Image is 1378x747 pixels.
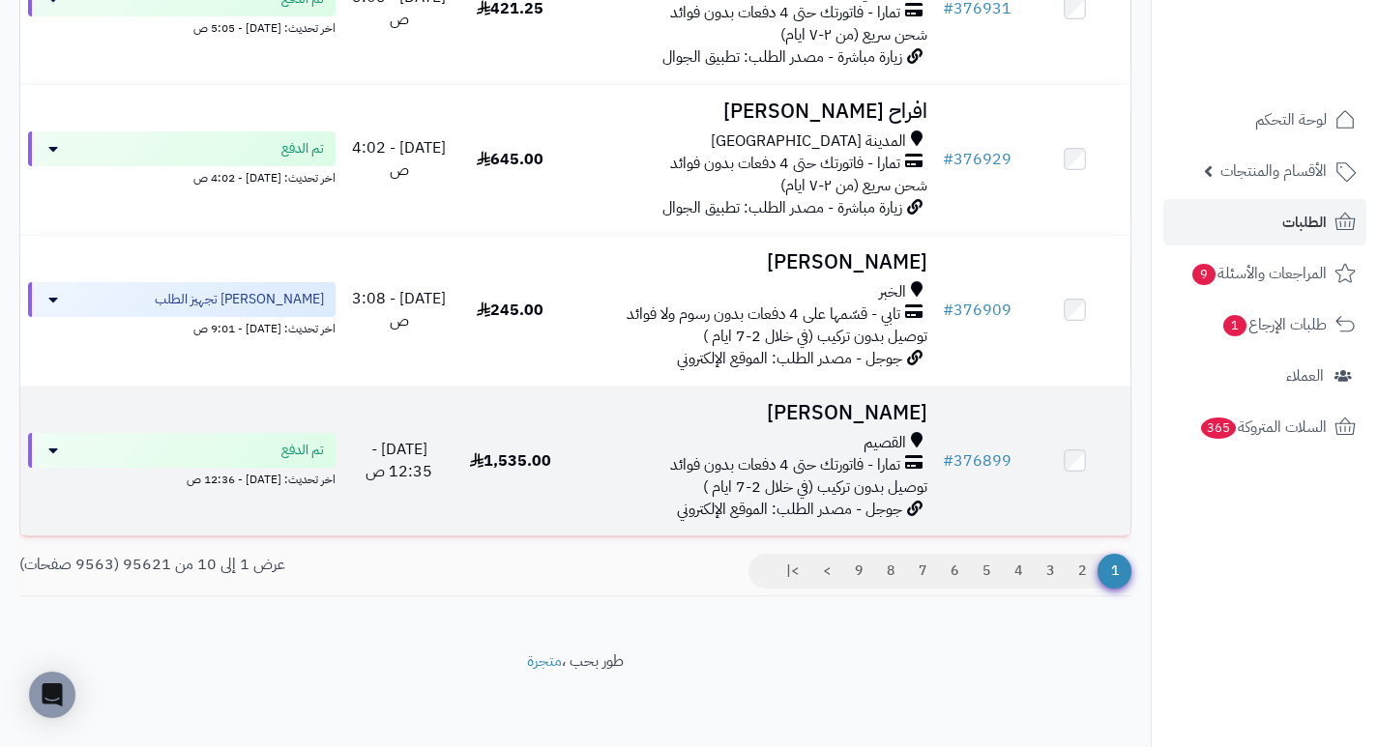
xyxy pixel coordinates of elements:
a: 9 [842,554,875,589]
span: لوحة التحكم [1255,106,1327,133]
span: تم الدفع [281,441,324,460]
span: العملاء [1286,362,1324,389]
h3: [PERSON_NAME] [573,251,927,273]
span: 365 [1201,417,1236,439]
span: توصيل بدون تركيب (في خلال 2-7 ايام ) [703,325,927,348]
a: #376909 [943,299,1012,322]
span: المدينة [GEOGRAPHIC_DATA] [711,130,906,153]
a: لوحة التحكم [1163,97,1366,143]
a: السلات المتروكة365 [1163,404,1366,450]
span: القصيم [864,432,906,454]
a: متجرة [527,649,562,673]
h3: [PERSON_NAME] [573,402,927,424]
a: الطلبات [1163,199,1366,245]
span: # [943,148,953,171]
span: 9 [1192,264,1216,285]
span: طلبات الإرجاع [1221,311,1327,338]
span: شحن سريع (من ٢-٧ ايام) [780,174,927,197]
span: [DATE] - 4:02 ص [352,136,446,182]
img: logo-2.png [1246,51,1360,92]
a: 2 [1066,554,1099,589]
span: [PERSON_NAME] تجهيز الطلب [155,290,324,309]
span: المراجعات والأسئلة [1190,260,1327,287]
a: العملاء [1163,353,1366,399]
a: #376899 [943,449,1012,473]
div: اخر تحديث: [DATE] - 4:02 ص [28,166,336,187]
span: 245.00 [477,299,543,322]
div: اخر تحديث: [DATE] - 5:05 ص [28,16,336,37]
span: # [943,299,953,322]
span: الخبر [879,281,906,303]
a: 4 [1002,554,1035,589]
div: اخر تحديث: [DATE] - 12:36 ص [28,468,336,488]
a: 7 [906,554,939,589]
span: تمارا - فاتورتك حتى 4 دفعات بدون فوائد [670,454,900,476]
span: الأقسام والمنتجات [1220,158,1327,185]
span: توصيل بدون تركيب (في خلال 2-7 ايام ) [703,475,927,499]
div: اخر تحديث: [DATE] - 9:01 ص [28,317,336,337]
span: جوجل - مصدر الطلب: الموقع الإلكتروني [677,498,902,521]
span: 1 [1223,315,1246,336]
a: 5 [970,554,1003,589]
span: 1,535.00 [470,449,551,473]
div: عرض 1 إلى 10 من 95621 (9563 صفحات) [5,554,575,576]
span: تمارا - فاتورتك حتى 4 دفعات بدون فوائد [670,153,900,175]
span: شحن سريع (من ٢-٧ ايام) [780,23,927,46]
span: الطلبات [1282,209,1327,236]
span: تمارا - فاتورتك حتى 4 دفعات بدون فوائد [670,2,900,24]
span: زيارة مباشرة - مصدر الطلب: تطبيق الجوال [662,196,902,219]
div: Open Intercom Messenger [29,672,75,718]
span: [DATE] - 3:08 ص [352,287,446,332]
a: > [810,554,843,589]
span: السلات المتروكة [1199,414,1327,441]
a: 8 [874,554,907,589]
a: #376929 [943,148,1012,171]
span: جوجل - مصدر الطلب: الموقع الإلكتروني [677,347,902,370]
span: تابي - قسّمها على 4 دفعات بدون رسوم ولا فوائد [627,303,900,326]
a: 6 [938,554,971,589]
span: 645.00 [477,148,543,171]
span: زيارة مباشرة - مصدر الطلب: تطبيق الجوال [662,45,902,69]
span: تم الدفع [281,139,324,158]
h3: افراح [PERSON_NAME] [573,101,927,123]
a: 3 [1034,554,1067,589]
a: >| [774,554,811,589]
a: المراجعات والأسئلة9 [1163,250,1366,297]
span: # [943,449,953,473]
a: طلبات الإرجاع1 [1163,302,1366,348]
span: [DATE] - 12:35 ص [366,438,432,483]
span: 1 [1098,554,1131,589]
